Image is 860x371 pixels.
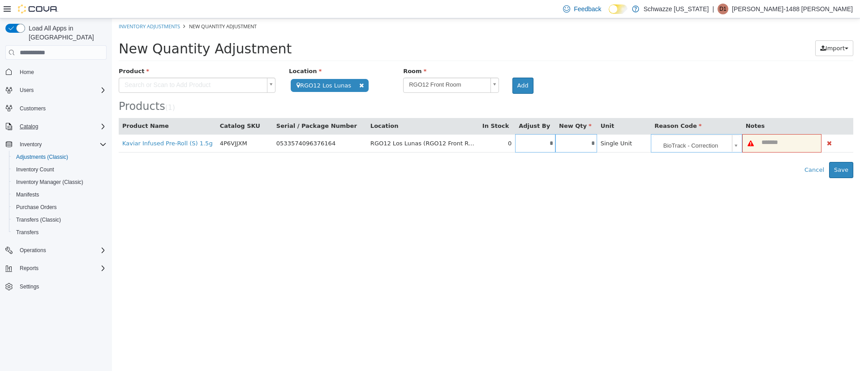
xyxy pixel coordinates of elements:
div: Denise-1488 Zamora [718,4,728,14]
span: Adjustments (Classic) [13,152,107,162]
button: Catalog SKU [108,103,150,112]
small: ( ) [53,85,63,93]
a: Inventory Count [13,164,58,175]
button: Reports [16,263,42,274]
a: Purchase Orders [13,202,60,213]
td: 4P6VJJXM [104,116,161,134]
button: Operations [16,245,50,256]
button: Operations [2,244,110,257]
span: Location [177,49,210,56]
span: Import [714,26,733,33]
span: Product [7,49,37,56]
span: Transfers [16,229,39,236]
button: Product Name [10,103,59,112]
span: New Qty [447,104,480,111]
span: 1 [56,85,60,93]
button: Inventory [2,138,110,151]
a: RGO12 Front Room [291,59,387,74]
span: Inventory [20,141,42,148]
a: Search or Scan to Add Product [7,59,163,74]
a: Kaviar Infused Pre-Roll (S) 1.5g [10,122,101,128]
span: RGO12 Los Lunas (RGO12 Front Room) [258,122,371,128]
span: Home [20,69,34,76]
span: Single Unit [489,122,520,128]
button: Users [16,85,37,96]
button: Users [2,84,110,96]
button: Transfers [9,226,110,239]
span: Inventory [16,139,107,150]
span: Reports [16,263,107,274]
button: Import [703,22,741,38]
button: Transfers (Classic) [9,214,110,226]
span: Inventory Count [16,166,54,173]
span: Purchase Orders [13,202,107,213]
button: Reports [2,262,110,275]
button: Cancel [688,144,717,160]
a: Home [16,67,38,78]
span: Users [16,85,107,96]
button: Notes [634,103,654,112]
span: RGO12 Front Room [292,60,374,74]
button: In Stock [370,103,399,112]
span: Search or Scan to Add Product [7,60,151,74]
button: Serial / Package Number [164,103,247,112]
button: Unit [489,103,504,112]
span: Load All Apps in [GEOGRAPHIC_DATA] [25,24,107,42]
img: Cova [18,4,58,13]
p: [PERSON_NAME]-1488 [PERSON_NAME] [732,4,853,14]
a: Transfers [13,227,42,238]
span: Transfers (Classic) [13,214,107,225]
span: Operations [20,247,46,254]
button: Settings [2,280,110,293]
span: New Quantity Adjustment [7,22,180,38]
span: Purchase Orders [16,204,57,211]
span: Operations [16,245,107,256]
span: RGO12 Los Lunas [179,61,257,74]
a: Adjustments (Classic) [13,152,72,162]
a: BioTrack - Correction [541,117,628,134]
span: Transfers (Classic) [16,216,61,223]
span: Catalog [16,121,107,132]
button: Adjustments (Classic) [9,151,110,163]
span: Adjustments (Classic) [16,153,68,161]
button: Purchase Orders [9,201,110,214]
span: Catalog [20,123,38,130]
span: Settings [20,283,39,290]
span: Home [16,66,107,77]
span: Manifests [16,191,39,198]
span: Transfers [13,227,107,238]
span: Manifests [13,189,107,200]
span: Inventory Manager (Classic) [16,179,83,186]
span: New Quantity Adjustment [77,4,145,11]
button: Add [400,59,421,75]
span: Reason Code [542,104,589,111]
button: Inventory [16,139,45,150]
button: Adjust By [407,103,440,112]
button: Customers [2,102,110,115]
button: Inventory Manager (Classic) [9,176,110,188]
span: Room [291,49,314,56]
button: Save [717,144,741,160]
td: 0533574096376164 [161,116,255,134]
span: Products [7,82,53,94]
a: Settings [16,281,43,292]
input: Dark Mode [609,4,628,14]
span: D1 [719,4,726,14]
span: BioTrack - Correction [541,117,616,135]
span: Inventory Count [13,164,107,175]
nav: Complex example [5,61,107,316]
td: 0 [367,116,403,134]
a: Customers [16,103,49,114]
button: Catalog [2,120,110,133]
span: Users [20,87,34,94]
button: Inventory Count [9,163,110,176]
span: Customers [16,103,107,114]
p: Schwazze [US_STATE] [644,4,709,14]
span: Customers [20,105,46,112]
a: Inventory Manager (Classic) [13,177,87,188]
span: Settings [16,281,107,292]
span: Reports [20,265,39,272]
a: Manifests [13,189,43,200]
button: Delete Product [713,120,722,130]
